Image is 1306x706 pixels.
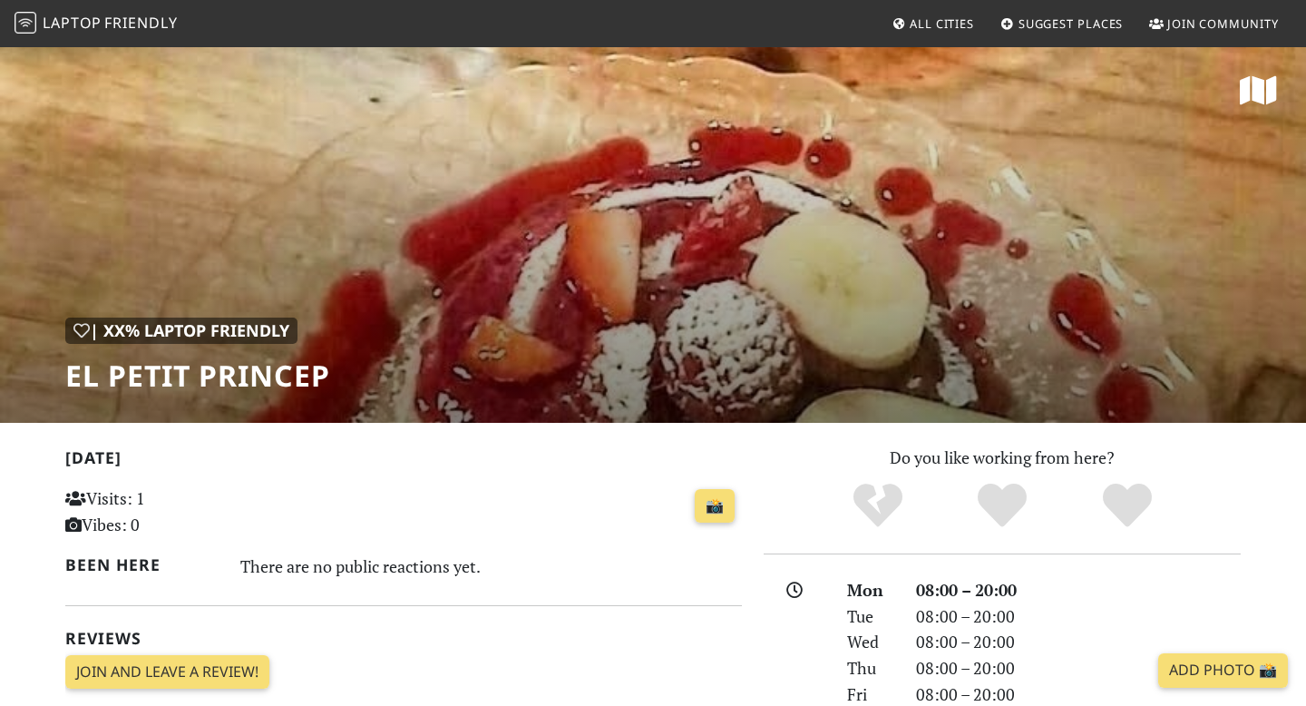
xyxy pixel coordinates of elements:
[993,7,1131,40] a: Suggest Places
[695,489,735,524] a: 📸
[815,481,941,531] div: No
[1065,481,1190,531] div: Definitely!
[905,603,1252,630] div: 08:00 – 20:00
[1158,653,1288,688] a: Add Photo 📸
[1167,15,1279,32] span: Join Community
[884,7,981,40] a: All Cities
[905,577,1252,603] div: 08:00 – 20:00
[65,448,742,475] h2: [DATE]
[1018,15,1124,32] span: Suggest Places
[240,552,743,581] div: There are no public reactions yet.
[65,358,330,393] h1: El Petit Princep
[905,655,1252,681] div: 08:00 – 20:00
[1142,7,1286,40] a: Join Community
[43,13,102,33] span: Laptop
[104,13,177,33] span: Friendly
[836,577,905,603] div: Mon
[15,8,178,40] a: LaptopFriendly LaptopFriendly
[836,629,905,655] div: Wed
[764,445,1241,471] p: Do you like working from here?
[65,485,277,538] p: Visits: 1 Vibes: 0
[65,555,219,574] h2: Been here
[940,481,1065,531] div: Yes
[65,629,742,648] h2: Reviews
[65,655,269,690] a: Join and leave a review!
[836,603,905,630] div: Tue
[836,655,905,681] div: Thu
[910,15,974,32] span: All Cities
[65,318,297,344] div: | XX% Laptop Friendly
[905,629,1252,655] div: 08:00 – 20:00
[15,12,36,34] img: LaptopFriendly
